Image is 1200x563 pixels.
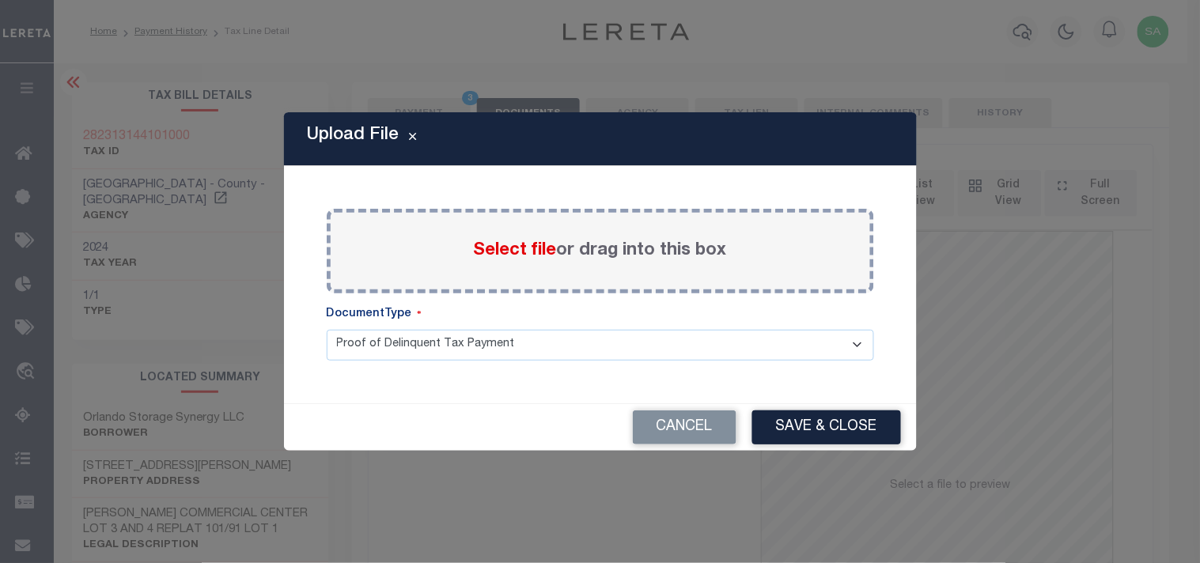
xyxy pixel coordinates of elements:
button: Save & Close [752,410,901,444]
label: or drag into this box [474,238,727,264]
button: Cancel [633,410,736,444]
button: Close [399,130,427,149]
h5: Upload File [308,125,399,145]
span: Select file [474,242,557,259]
label: DocumentType [327,306,422,323]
